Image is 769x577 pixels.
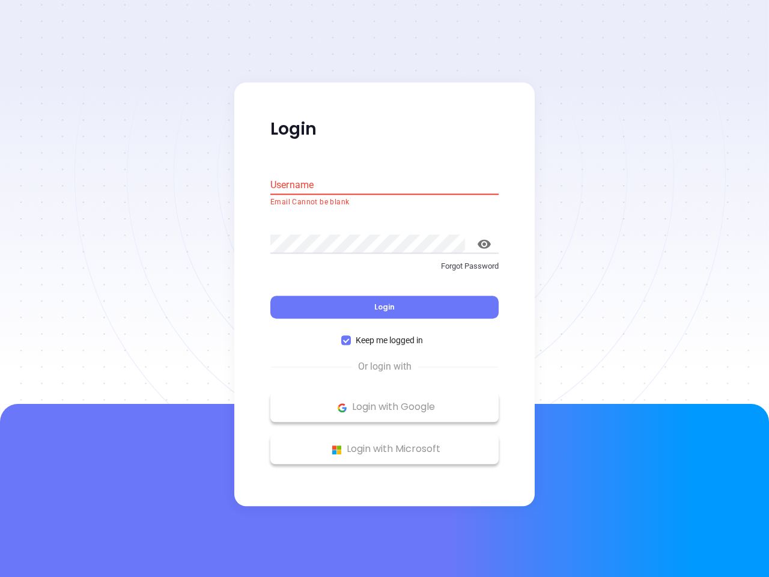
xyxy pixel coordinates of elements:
span: Or login with [352,360,418,374]
img: Microsoft Logo [329,442,344,457]
p: Forgot Password [270,260,499,272]
span: Keep me logged in [351,334,428,347]
button: Microsoft Logo Login with Microsoft [270,435,499,465]
button: Login [270,296,499,319]
p: Login with Microsoft [276,441,493,459]
button: Google Logo Login with Google [270,392,499,423]
img: Google Logo [335,400,350,415]
p: Login with Google [276,398,493,417]
p: Email Cannot be blank [270,197,499,209]
span: Login [374,302,395,313]
a: Forgot Password [270,260,499,282]
button: toggle password visibility [470,230,499,258]
p: Login [270,118,499,140]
